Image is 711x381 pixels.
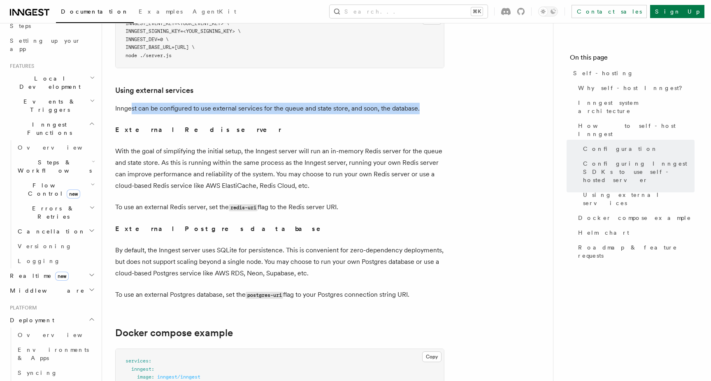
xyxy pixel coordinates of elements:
[18,346,89,361] span: Environments & Apps
[115,225,332,233] strong: External Postgres database
[572,5,647,18] a: Contact sales
[149,358,151,364] span: :
[18,369,58,376] span: Syncing
[151,374,154,380] span: :
[583,191,695,207] span: Using external services
[125,28,241,34] span: INNGEST_SIGNING_KEY=<YOUR_SIGNING_KEY> \
[7,97,90,114] span: Events & Triggers
[125,44,195,50] span: INNGEST_BASE_URL=[URL] \
[157,374,200,380] span: inngest/inngest
[137,374,151,380] span: image
[583,145,658,153] span: Configuration
[583,159,695,184] span: Configuring Inngest SDKs to use self-hosted server
[229,204,258,211] code: redis-uri
[14,178,97,201] button: Flow Controlnew
[538,7,558,16] button: Toggle dark mode
[14,140,97,155] a: Overview
[575,118,695,141] a: How to self-host Inngest
[578,84,688,92] span: Why self-host Inngest?
[7,316,54,324] span: Deployment
[18,144,102,151] span: Overview
[580,156,695,187] a: Configuring Inngest SDKs to use self-hosted server
[193,8,236,15] span: AgentKit
[14,254,97,268] a: Logging
[575,81,695,95] a: Why self-host Inngest?
[67,189,80,199] span: new
[578,229,629,237] span: Helm chart
[55,272,69,281] span: new
[7,286,85,295] span: Middleware
[14,155,97,178] button: Steps & Workflows
[7,74,90,91] span: Local Development
[151,366,154,372] span: :
[115,245,444,279] p: By default, the Inngest server uses SQLite for persistence. This is convenient for zero-dependenc...
[575,240,695,263] a: Roadmap & feature requests
[578,99,695,115] span: Inngest system architecture
[471,7,483,16] kbd: ⌘K
[14,201,97,224] button: Errors & Retries
[14,158,92,175] span: Steps & Workflows
[139,8,183,15] span: Examples
[7,94,97,117] button: Events & Triggers
[14,239,97,254] a: Versioning
[578,214,691,222] span: Docker compose example
[578,122,695,138] span: How to self-host Inngest
[575,210,695,225] a: Docker compose example
[188,2,241,22] a: AgentKit
[125,37,169,42] span: INNGEST_DEV=0 \
[7,272,69,280] span: Realtime
[115,289,444,301] p: To use an external Postgres database, set the flag to your Postgres connection string URI.
[573,69,634,77] span: Self-hosting
[18,243,72,249] span: Versioning
[14,365,97,380] a: Syncing
[7,305,37,311] span: Platform
[18,258,60,264] span: Logging
[422,351,441,362] button: Copy
[131,366,151,372] span: inngest
[115,201,444,213] p: To use an external Redis server, set the flag to the Redis server URI.
[115,126,281,134] strong: External Redis server
[330,5,488,18] button: Search...⌘K
[18,332,102,338] span: Overview
[115,85,193,96] a: Using external services
[14,328,97,342] a: Overview
[115,145,444,192] p: With the goal of simplifying the initial setup, the Inngest server will run an in-memory Redis se...
[14,204,89,221] span: Errors & Retries
[14,181,91,198] span: Flow Control
[7,140,97,268] div: Inngest Functions
[580,187,695,210] a: Using external services
[7,117,97,140] button: Inngest Functions
[14,224,97,239] button: Cancellation
[125,358,149,364] span: services
[570,53,695,66] h4: On this page
[7,120,89,137] span: Inngest Functions
[134,2,188,22] a: Examples
[115,327,233,339] a: Docker compose example
[7,313,97,328] button: Deployment
[7,268,97,283] button: Realtimenew
[7,71,97,94] button: Local Development
[575,225,695,240] a: Helm chart
[115,103,444,114] p: Inngest can be configured to use external services for the queue and state store, and soon, the d...
[56,2,134,23] a: Documentation
[14,342,97,365] a: Environments & Apps
[61,8,129,15] span: Documentation
[575,95,695,118] a: Inngest system architecture
[578,243,695,260] span: Roadmap & feature requests
[14,227,86,236] span: Cancellation
[125,53,172,58] span: node ./server.js
[650,5,704,18] a: Sign Up
[10,37,81,52] span: Setting up your app
[246,292,283,299] code: postgres-uri
[570,66,695,81] a: Self-hosting
[7,33,97,56] a: Setting up your app
[125,21,229,26] span: INNGEST_EVENT_KEY=<YOUR_EVENT_KEY> \
[7,63,34,69] span: Features
[7,283,97,298] button: Middleware
[580,141,695,156] a: Configuration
